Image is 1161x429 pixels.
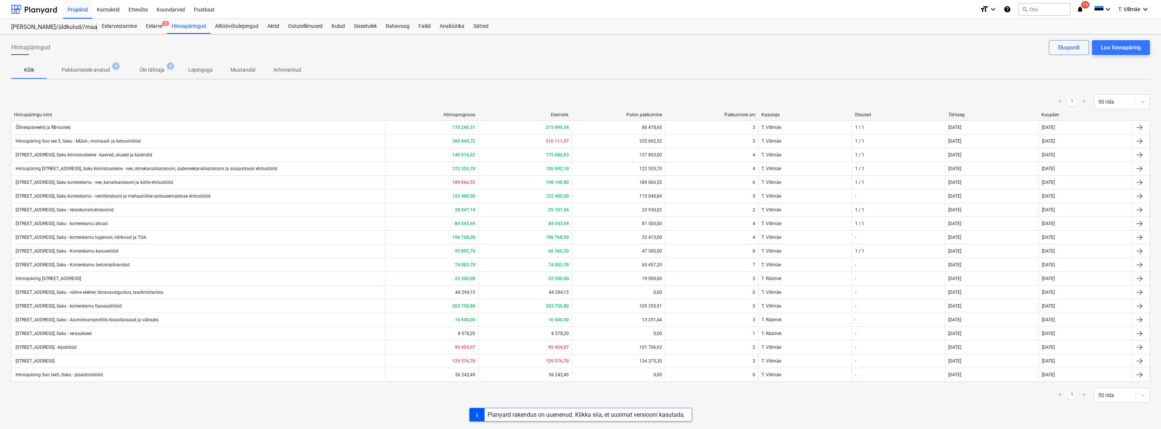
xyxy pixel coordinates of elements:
div: 19 900,00 [572,273,665,285]
div: 8 [753,248,755,254]
div: T. Villmäe [758,231,851,243]
a: Kulud [327,19,349,34]
div: Hinnapäring Soo tee5, Saku - plaatimistööd [14,372,103,377]
div: 1 / 1 [855,125,864,130]
div: 56 242,49 [385,369,478,381]
div: 60 457,20 [572,259,665,271]
div: Otsused [855,112,942,117]
div: [DATE] [1042,303,1055,309]
div: 44 294,15 [385,286,478,298]
a: Eelarvestamine [97,19,141,34]
div: [DATE] [1042,166,1055,171]
a: Page 1 is your current page [1067,97,1076,106]
div: 3 [753,317,755,322]
b: 95 454,07 [548,345,569,350]
a: Aktid [263,19,284,34]
div: T. Villmäe [758,121,851,133]
div: - [855,262,856,267]
div: [STREET_ADDRESS], Saku - Korterelamu betoonpõrandad [14,262,130,267]
div: [DATE] [948,262,961,267]
div: T. Villmäe [758,204,851,216]
div: [DATE] [1042,139,1055,144]
div: [STREET_ADDRESS], Saku kinnistusisene - kaeved, alused ja katendid [14,152,152,157]
div: - [855,276,856,281]
b: 310 111,97 [546,139,569,144]
b: 84 543,69 [548,221,569,226]
b: 74 003,70 [548,262,569,267]
div: [DATE] [948,317,961,322]
b: 122 553,70 [452,166,475,171]
b: 16 940,00 [548,317,569,322]
div: 0,00 [572,286,665,298]
button: Ekspordi [1049,40,1089,55]
div: Parim pakkumine [574,112,662,117]
div: T. Villmäe [758,286,851,298]
div: Hinnapäring [STREET_ADDRESS] [14,276,81,281]
a: Hinnapäringud [167,19,211,34]
div: T. Villmäe [758,245,851,257]
div: 105 355,91 [572,300,665,312]
div: T. Räämet [758,314,851,326]
div: 1 / 1 [855,166,864,171]
b: 175 686,83 [546,152,569,157]
div: [DATE] [1042,152,1055,157]
div: 3 [753,358,755,364]
div: T. Villmäe [758,300,851,312]
div: T. Villmäe [758,190,851,202]
div: 8 578,20 [385,328,478,339]
div: [DATE] [948,290,961,295]
div: - [855,317,856,322]
a: Next page [1079,97,1088,106]
div: [STREET_ADDRESS], Saku - väline elekter, tänavavalgustus, laadimistaristu [14,290,163,295]
div: T. Villmäe [758,135,851,147]
div: 5 [753,194,755,199]
span: Hinnapäringud [11,43,50,52]
div: 1 / 1 [855,207,864,212]
b: 170 240,31 [452,125,475,130]
div: [DATE] [948,345,961,350]
div: - [855,372,856,377]
div: [DATE] [948,139,961,144]
div: [DATE] [948,235,961,240]
div: 5 [753,303,755,309]
button: Loo hinnapäring [1092,40,1150,55]
div: T. Villmäe [758,218,851,230]
p: Mustandid [231,66,255,74]
span: search [1022,6,1028,12]
div: 0,00 [572,369,665,381]
div: 1 / 1 [855,248,864,254]
i: notifications [1076,5,1084,14]
b: 203 750,80 [452,303,475,309]
div: 7 [753,262,755,267]
span: T. Villmäe [1118,6,1140,12]
div: [STREET_ADDRESS] - kipsitööd [14,345,76,350]
div: [DATE] [948,276,961,281]
div: [STREET_ADDRESS], Saku - teraskonstruktsioonid [14,207,114,212]
div: [STREET_ADDRESS], Saku - korterelamu fassaaditööd [14,303,122,309]
div: 335 892,52 [572,135,665,147]
div: Hinnapäringu nimi [14,112,382,117]
p: Pakkumistele avatud [62,66,110,74]
div: 0 [753,290,755,295]
i: Abikeskus [1004,5,1011,14]
div: T. Villmäe [758,163,851,175]
div: Failid [414,19,435,34]
div: Vestlusvidin [1124,393,1161,429]
b: 196 768,00 [452,235,475,240]
b: 129 576,70 [546,358,569,364]
div: 3 [753,139,755,144]
b: 55 892,70 [455,248,475,254]
div: [STREET_ADDRESS] [14,358,55,364]
div: 4 [753,221,755,226]
div: [DATE] [948,207,961,212]
span: 2 [162,21,169,26]
div: 1 / 1 [855,152,864,157]
iframe: Chat Widget [1124,393,1161,429]
div: 115 049,84 [572,190,665,202]
div: [DATE] [948,303,961,309]
div: Rahavoog [381,19,414,34]
a: Next page [1079,391,1088,400]
div: 4 [753,152,755,157]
